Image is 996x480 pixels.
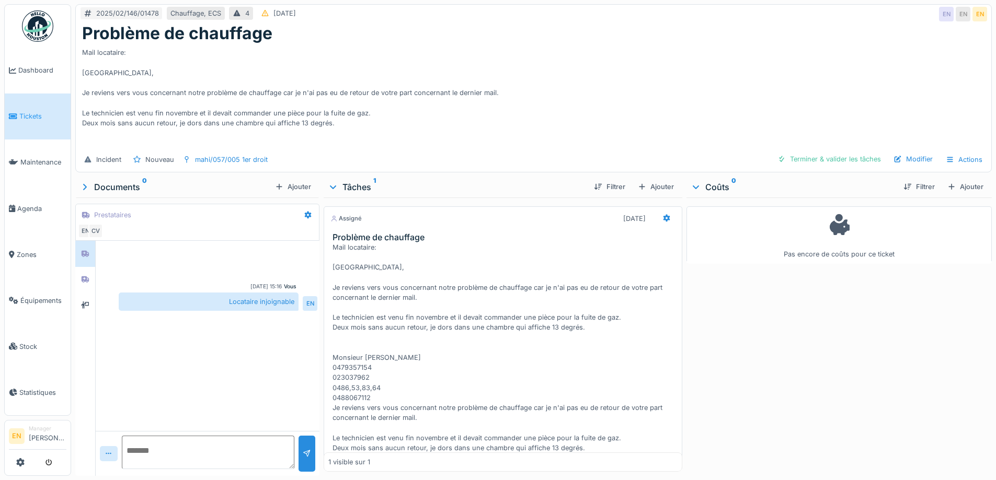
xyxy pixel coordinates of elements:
span: Agenda [17,204,66,214]
div: Vous [284,283,296,290]
div: Filtrer [899,180,939,194]
a: Statistiques [5,369,71,415]
h1: Problème de chauffage [82,24,272,43]
li: [PERSON_NAME] [29,425,66,447]
span: Équipements [20,296,66,306]
span: Maintenance [20,157,66,167]
div: Incident [96,155,121,165]
sup: 0 [142,181,147,193]
div: EN [956,7,970,21]
div: 1 visible sur 1 [328,457,370,467]
a: Maintenance [5,139,71,185]
span: Dashboard [18,65,66,75]
a: Dashboard [5,48,71,93]
a: Agenda [5,185,71,231]
a: Équipements [5,277,71,323]
div: Mail locataire: [GEOGRAPHIC_DATA], Je reviens vers vous concernant notre problème de chauffage ca... [82,43,985,148]
span: Tickets [19,111,66,121]
img: Badge_color-CXgf-gQk.svg [22,10,53,42]
div: [DATE] [273,8,296,18]
div: Tâches [328,181,585,193]
div: Nouveau [145,155,174,165]
div: Chauffage, ECS [170,8,221,18]
div: Ajouter [634,180,678,194]
a: Stock [5,323,71,369]
span: Zones [17,250,66,260]
div: Prestataires [94,210,131,220]
div: Modifier [889,152,937,166]
div: Ajouter [943,180,988,194]
div: [DATE] 15:16 [250,283,282,290]
div: Assigné [330,214,362,223]
a: Zones [5,231,71,277]
div: EN [972,7,987,21]
div: Ajouter [271,180,315,194]
div: Pas encore de coûts pour ce ticket [693,211,985,260]
div: Filtrer [590,180,629,194]
div: Mail locataire: [GEOGRAPHIC_DATA], Je reviens vers vous concernant notre problème de chauffage ca... [333,242,677,453]
div: 2025/02/146/01478 [96,8,159,18]
div: Locataire injoignable [119,292,299,311]
div: Manager [29,425,66,432]
li: EN [9,428,25,444]
span: Stock [19,342,66,352]
div: mahi/057/005 1er droit [195,155,268,165]
a: EN Manager[PERSON_NAME] [9,425,66,450]
div: EN [303,296,317,311]
a: Tickets [5,93,71,139]
div: Actions [941,152,987,167]
div: EN [78,224,93,238]
span: Statistiques [19,388,66,397]
h3: Problème de chauffage [333,232,677,242]
sup: 0 [731,181,736,193]
div: CV [88,224,103,238]
div: Terminer & valider les tâches [773,152,885,166]
div: EN [939,7,954,21]
div: Coûts [691,181,895,193]
sup: 1 [373,181,376,193]
div: Documents [79,181,271,193]
div: 4 [245,8,249,18]
div: [DATE] [623,214,646,224]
